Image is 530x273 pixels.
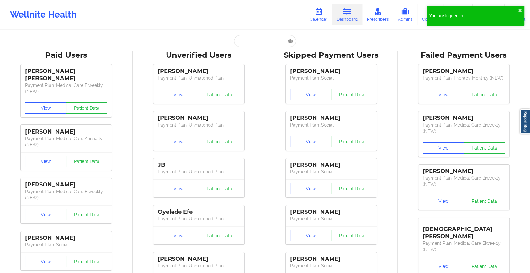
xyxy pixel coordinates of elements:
[305,4,332,25] a: Calendar
[423,261,464,272] button: View
[158,255,240,263] div: [PERSON_NAME]
[520,109,530,134] a: Report Bug
[199,89,240,100] button: Patient Data
[423,114,505,122] div: [PERSON_NAME]
[66,156,108,167] button: Patient Data
[25,156,66,167] button: View
[423,196,464,207] button: View
[158,161,240,169] div: JB
[158,114,240,122] div: [PERSON_NAME]
[518,8,522,13] button: close
[25,256,66,267] button: View
[423,68,505,75] div: [PERSON_NAME]
[199,183,240,194] button: Patient Data
[290,208,372,216] div: [PERSON_NAME]
[25,209,66,220] button: View
[158,183,199,194] button: View
[290,136,331,147] button: View
[290,183,331,194] button: View
[331,230,373,241] button: Patient Data
[137,50,261,60] div: Unverified Users
[25,82,107,95] p: Payment Plan : Medical Care Biweekly (NEW)
[423,240,505,253] p: Payment Plan : Medical Care Biweekly (NEW)
[423,122,505,134] p: Payment Plan : Medical Care Biweekly (NEW)
[331,136,373,147] button: Patient Data
[158,208,240,216] div: Oyelade Efe
[25,234,107,242] div: [PERSON_NAME]
[362,4,393,25] a: Prescribers
[158,216,240,222] p: Payment Plan : Unmatched Plan
[158,230,199,241] button: View
[290,161,372,169] div: [PERSON_NAME]
[464,89,505,100] button: Patient Data
[158,89,199,100] button: View
[331,89,373,100] button: Patient Data
[464,261,505,272] button: Patient Data
[158,75,240,81] p: Payment Plan : Unmatched Plan
[66,256,108,267] button: Patient Data
[25,188,107,201] p: Payment Plan : Medical Care Biweekly (NEW)
[290,75,372,81] p: Payment Plan : Social
[66,209,108,220] button: Patient Data
[332,4,362,25] a: Dashboard
[158,136,199,147] button: View
[158,68,240,75] div: [PERSON_NAME]
[290,216,372,222] p: Payment Plan : Social
[290,255,372,263] div: [PERSON_NAME]
[290,263,372,269] p: Payment Plan : Social
[429,13,518,19] div: You are logged in
[158,169,240,175] p: Payment Plan : Unmatched Plan
[25,135,107,148] p: Payment Plan : Medical Care Annually (NEW)
[417,4,443,25] a: Coaches
[423,175,505,187] p: Payment Plan : Medical Care Biweekly (NEW)
[199,136,240,147] button: Patient Data
[25,68,107,82] div: [PERSON_NAME] [PERSON_NAME]
[290,89,331,100] button: View
[25,102,66,114] button: View
[4,50,128,60] div: Paid Users
[423,142,464,154] button: View
[25,128,107,135] div: [PERSON_NAME]
[290,114,372,122] div: [PERSON_NAME]
[423,168,505,175] div: [PERSON_NAME]
[158,263,240,269] p: Payment Plan : Unmatched Plan
[66,102,108,114] button: Patient Data
[269,50,393,60] div: Skipped Payment Users
[25,181,107,188] div: [PERSON_NAME]
[199,230,240,241] button: Patient Data
[464,196,505,207] button: Patient Data
[423,221,505,240] div: [DEMOGRAPHIC_DATA][PERSON_NAME]
[25,242,107,248] p: Payment Plan : Social
[290,169,372,175] p: Payment Plan : Social
[158,122,240,128] p: Payment Plan : Unmatched Plan
[423,89,464,100] button: View
[331,183,373,194] button: Patient Data
[402,50,526,60] div: Failed Payment Users
[290,230,331,241] button: View
[290,122,372,128] p: Payment Plan : Social
[290,68,372,75] div: [PERSON_NAME]
[393,4,417,25] a: Admins
[423,75,505,81] p: Payment Plan : Therapy Monthly (NEW)
[464,142,505,154] button: Patient Data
